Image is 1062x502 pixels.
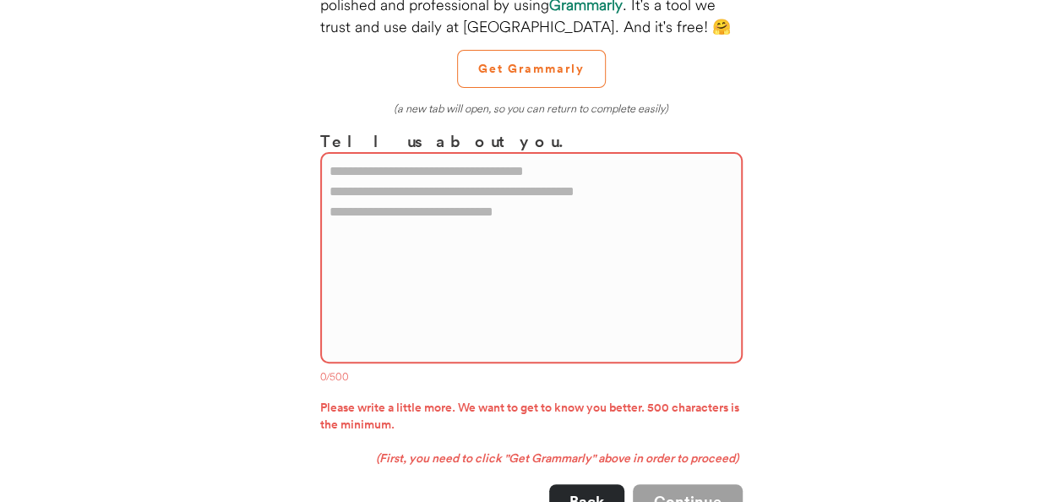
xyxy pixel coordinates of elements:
div: 0/500 [320,370,743,387]
div: Please write a little more. We want to get to know you better. 500 characters is the minimum. [320,400,743,438]
div: (First, you need to click "Get Grammarly" above in order to proceed) [320,450,743,467]
button: Get Grammarly [457,50,606,88]
em: (a new tab will open, so you can return to complete easily) [394,101,668,115]
h3: Tell us about you. [320,128,743,153]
